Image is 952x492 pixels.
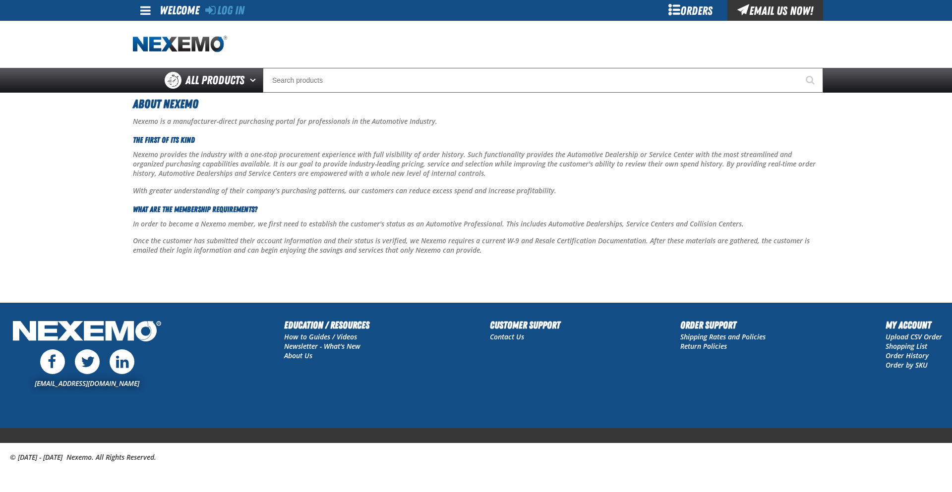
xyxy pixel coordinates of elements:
[246,68,263,93] button: Open All Products pages
[886,332,942,341] a: Upload CSV Order
[263,68,823,93] input: Search
[133,97,198,111] span: About Nexemo
[284,318,369,332] h2: Education / Resources
[133,117,819,126] p: Nexemo is a manufacturer-direct purchasing portal for professionals in the Automotive Industry.
[798,68,823,93] button: Start Searching
[35,379,139,388] a: [EMAIL_ADDRESS][DOMAIN_NAME]
[886,360,928,370] a: Order by SKU
[133,36,227,53] img: Nexemo logo
[133,204,819,216] h3: What Are The Membership Requirements?
[680,318,766,332] h2: Order Support
[133,36,227,53] a: Home
[886,341,927,351] a: Shopping List
[133,134,819,146] h3: The First Of Its Kind
[205,3,244,17] a: Log In
[886,351,929,360] a: Order History
[133,236,819,255] p: Once the customer has submitted their account information and their status is verified, we Nexemo...
[133,186,819,196] p: With greater understanding of their company's purchasing patterns, our customers can reduce exces...
[680,332,766,341] a: Shipping Rates and Policies
[10,318,164,347] img: Nexemo Logo
[284,332,357,341] a: How to Guides / Videos
[133,150,819,178] p: Nexemo provides the industry with a one-stop procurement experience with full visibility of order...
[886,318,942,332] h2: My Account
[284,341,360,351] a: Newsletter - What's New
[490,332,524,341] a: Contact Us
[185,71,244,89] span: All Products
[680,341,727,351] a: Return Policies
[284,351,312,360] a: About Us
[490,318,560,332] h2: Customer Support
[133,219,819,229] p: In order to become a Nexemo member, we first need to establish the customer's status as an Automo...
